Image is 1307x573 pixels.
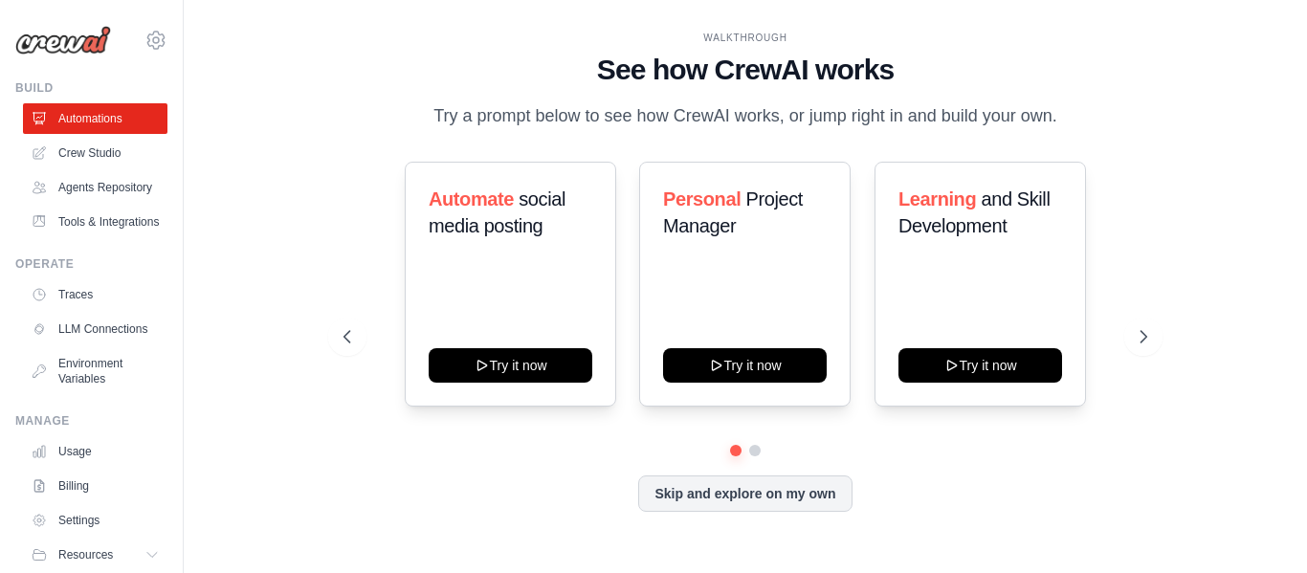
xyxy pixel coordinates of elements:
[23,279,167,310] a: Traces
[23,172,167,203] a: Agents Repository
[23,540,167,570] button: Resources
[663,188,803,236] span: Project Manager
[343,31,1147,45] div: WALKTHROUGH
[15,26,111,55] img: Logo
[429,188,514,209] span: Automate
[663,188,741,209] span: Personal
[15,80,167,96] div: Build
[23,314,167,344] a: LLM Connections
[898,188,976,209] span: Learning
[23,348,167,394] a: Environment Variables
[429,348,592,383] button: Try it now
[23,103,167,134] a: Automations
[898,188,1050,236] span: and Skill Development
[23,436,167,467] a: Usage
[898,348,1062,383] button: Try it now
[23,471,167,501] a: Billing
[15,413,167,429] div: Manage
[638,475,852,512] button: Skip and explore on my own
[424,102,1067,130] p: Try a prompt below to see how CrewAI works, or jump right in and build your own.
[23,138,167,168] a: Crew Studio
[663,348,827,383] button: Try it now
[343,53,1147,87] h1: See how CrewAI works
[23,207,167,237] a: Tools & Integrations
[429,188,565,236] span: social media posting
[23,505,167,536] a: Settings
[15,256,167,272] div: Operate
[58,547,113,562] span: Resources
